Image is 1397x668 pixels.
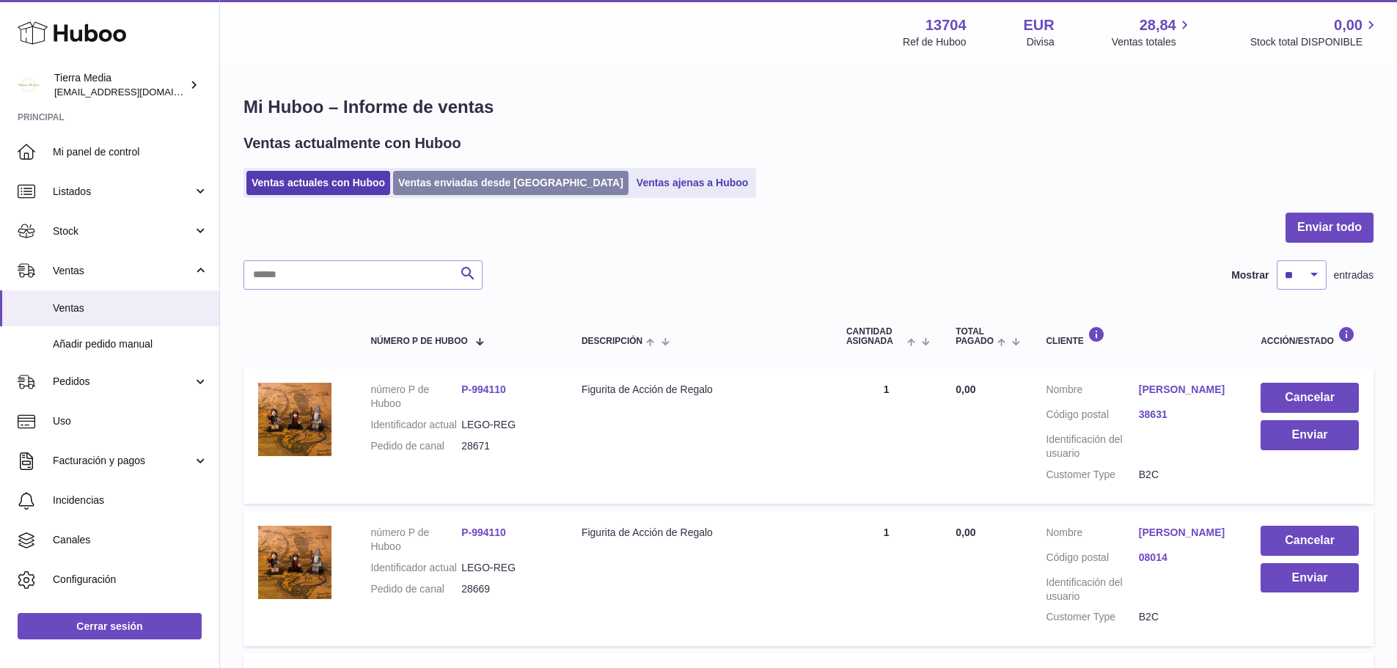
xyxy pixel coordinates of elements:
button: Cancelar [1261,383,1359,413]
dt: Nombre [1046,383,1138,400]
dt: Identificador actual [370,418,461,432]
dt: Código postal [1046,408,1138,425]
span: Pedidos [53,375,193,389]
a: 08014 [1139,551,1231,565]
dt: número P de Huboo [370,383,461,411]
dt: Customer Type [1046,610,1138,624]
dt: Identificación del usuario [1046,576,1138,603]
dt: Customer Type [1046,468,1138,482]
span: Descripción [582,337,642,346]
span: Ventas totales [1112,35,1193,49]
span: entradas [1334,268,1374,282]
span: Listados [53,185,193,199]
span: Cantidad ASIGNADA [846,327,903,346]
img: internalAdmin-13704@internal.huboo.com [18,74,40,96]
span: Stock total DISPONIBLE [1250,35,1379,49]
span: Incidencias [53,493,208,507]
dt: Identificador actual [370,561,461,575]
div: Tierra Media [54,71,186,99]
dt: Identificación del usuario [1046,433,1138,460]
button: Enviar [1261,420,1359,450]
img: lego-aragorn-frodo-gandalf.jpg [258,383,331,456]
span: 0,00 [956,526,975,538]
a: 38631 [1139,408,1231,422]
a: 0,00 Stock total DISPONIBLE [1250,15,1379,49]
dd: LEGO-REG [461,561,552,575]
a: P-994110 [461,526,506,538]
span: Facturación y pagos [53,454,193,468]
dd: B2C [1139,610,1231,624]
a: Ventas actuales con Huboo [246,171,390,195]
div: Divisa [1027,35,1055,49]
dt: Código postal [1046,551,1138,568]
a: [PERSON_NAME] [1139,383,1231,397]
span: número P de Huboo [370,337,467,346]
dd: LEGO-REG [461,418,552,432]
span: 0,00 [1334,15,1363,35]
span: [EMAIL_ADDRESS][DOMAIN_NAME] [54,86,216,98]
span: Configuración [53,573,208,587]
span: Ventas [53,264,193,278]
a: 28,84 Ventas totales [1112,15,1193,49]
span: Canales [53,533,208,547]
a: Cerrar sesión [18,613,202,639]
div: Ref de Huboo [903,35,966,49]
span: Stock [53,224,193,238]
div: Acción/Estado [1261,326,1359,346]
span: Uso [53,414,208,428]
dt: Pedido de canal [370,439,461,453]
a: P-994110 [461,383,506,395]
dd: 28671 [461,439,552,453]
dt: Nombre [1046,526,1138,543]
dt: Pedido de canal [370,582,461,596]
div: Cliente [1046,326,1231,346]
span: Mi panel de control [53,145,208,159]
label: Mostrar [1231,268,1269,282]
span: 0,00 [956,383,975,395]
button: Enviar [1261,563,1359,593]
a: [PERSON_NAME] [1139,526,1231,540]
h2: Ventas actualmente con Huboo [243,133,461,153]
a: Ventas ajenas a Huboo [631,171,754,195]
div: Figurita de Acción de Regalo [582,526,817,540]
strong: 13704 [925,15,967,35]
span: Ventas [53,301,208,315]
a: Ventas enviadas desde [GEOGRAPHIC_DATA] [393,171,628,195]
td: 1 [832,368,941,503]
div: Figurita de Acción de Regalo [582,383,817,397]
strong: EUR [1024,15,1055,35]
span: Total pagado [956,327,994,346]
span: Añadir pedido manual [53,337,208,351]
button: Enviar todo [1286,213,1374,243]
dt: número P de Huboo [370,526,461,554]
span: 28,84 [1140,15,1176,35]
dd: B2C [1139,468,1231,482]
td: 1 [832,511,941,646]
img: lego-aragorn-frodo-gandalf.jpg [258,526,331,599]
h1: Mi Huboo – Informe de ventas [243,95,1374,119]
button: Cancelar [1261,526,1359,556]
dd: 28669 [461,582,552,596]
